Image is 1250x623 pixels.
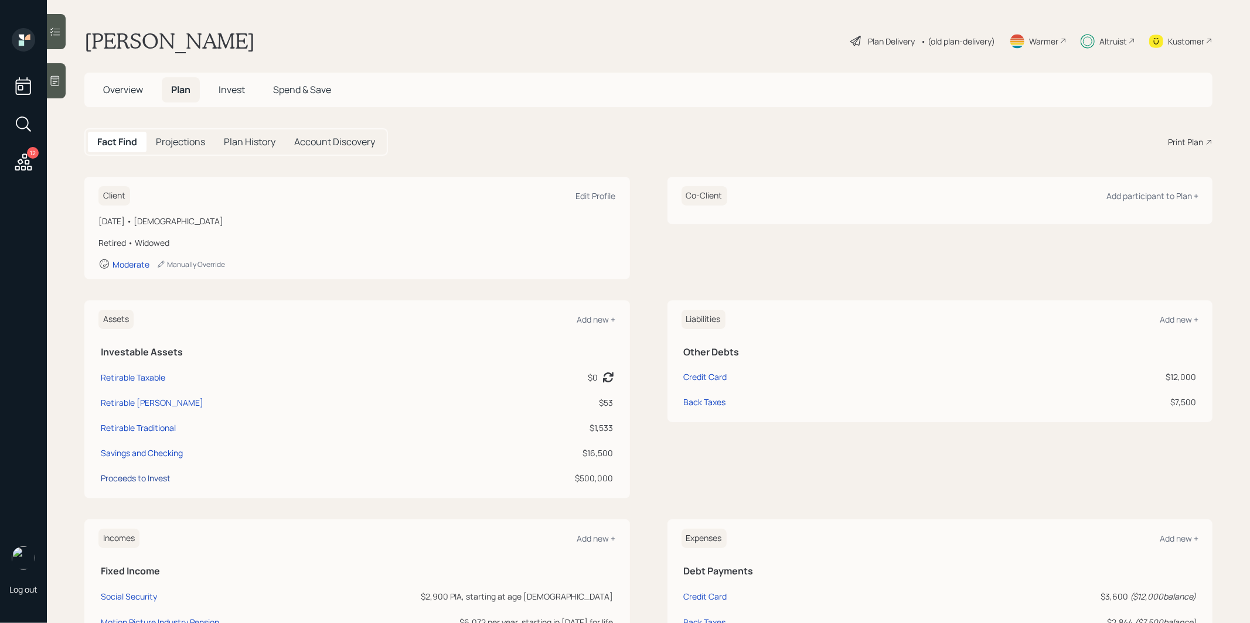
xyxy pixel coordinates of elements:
[224,136,275,148] h5: Plan History
[101,347,614,358] h5: Investable Assets
[9,584,38,595] div: Log out
[471,472,614,484] div: $500,000
[273,83,331,96] span: Spend & Save
[101,371,165,384] div: Retirable Taxable
[101,591,157,602] div: Social Security
[1106,190,1198,201] div: Add participant to Plan +
[684,396,726,408] div: Back Taxes
[294,136,375,148] h5: Account Discovery
[1099,35,1127,47] div: Altruist
[909,590,1196,603] div: $3,600
[1160,533,1198,544] div: Add new +
[101,566,614,577] h5: Fixed Income
[101,447,183,459] div: Savings and Checking
[577,533,616,544] div: Add new +
[12,546,35,570] img: treva-nostdahl-headshot.png
[27,147,39,159] div: 12
[98,186,130,206] h6: Client
[101,396,203,409] div: Retirable [PERSON_NAME]
[684,371,727,383] div: Credit Card
[98,529,139,548] h6: Incomes
[471,396,614,409] div: $53
[299,590,613,603] div: $2,900 PIA, starting at age [DEMOGRAPHIC_DATA]
[577,314,616,325] div: Add new +
[684,566,1197,577] h5: Debt Payments
[156,136,205,148] h5: Projections
[101,472,171,484] div: Proceeds to Invest
[576,190,616,201] div: Edit Profile
[684,347,1197,358] h5: Other Debts
[682,529,727,548] h6: Expenses
[682,186,727,206] h6: Co-Client
[1130,591,1196,602] i: ( $12,000 balance)
[156,259,225,269] div: Manually Override
[1168,35,1204,47] div: Kustomer
[982,371,1196,383] div: $12,000
[471,447,614,459] div: $16,500
[588,371,598,384] div: $0
[471,422,614,434] div: $1,533
[98,215,616,227] div: [DATE] • [DEMOGRAPHIC_DATA]
[682,310,726,329] h6: Liabilities
[101,422,176,434] div: Retirable Traditional
[982,396,1196,408] div: $7,500
[1160,314,1198,325] div: Add new +
[98,237,616,249] div: Retired • Widowed
[103,83,143,96] span: Overview
[868,35,915,47] div: Plan Delivery
[921,35,995,47] div: • (old plan-delivery)
[219,83,245,96] span: Invest
[113,259,149,270] div: Moderate
[1029,35,1058,47] div: Warmer
[97,136,137,148] h5: Fact Find
[684,591,727,602] div: Credit Card
[98,310,134,329] h6: Assets
[84,28,255,54] h1: [PERSON_NAME]
[171,83,190,96] span: Plan
[1168,136,1203,148] div: Print Plan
